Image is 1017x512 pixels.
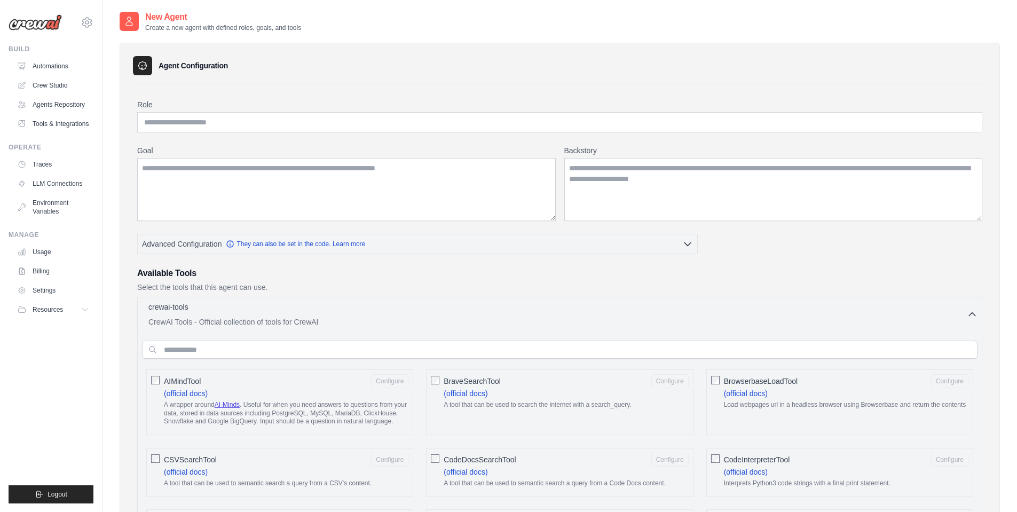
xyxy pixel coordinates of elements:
[724,454,790,465] span: CodeInterpreterTool
[444,468,487,476] a: (official docs)
[137,99,982,110] label: Role
[371,374,408,388] button: AIMindTool (official docs) A wrapper aroundAI-Minds. Useful for when you need answers to question...
[651,374,689,388] button: BraveSearchTool (official docs) A tool that can be used to search the internet with a search_query.
[9,143,93,152] div: Operate
[13,301,93,318] button: Resources
[444,454,516,465] span: CodeDocsSearchTool
[651,453,689,467] button: CodeDocsSearchTool (official docs) A tool that can be used to semantic search a query from a Code...
[148,317,967,327] p: CrewAI Tools - Official collection of tools for CrewAI
[564,145,983,156] label: Backstory
[931,453,968,467] button: CodeInterpreterTool (official docs) Interprets Python3 code strings with a final print statement.
[724,479,968,488] p: Interprets Python3 code strings with a final print statement.
[164,401,408,426] p: A wrapper around . Useful for when you need answers to questions from your data, stored in data s...
[226,240,365,248] a: They can also be set in the code. Learn more
[9,45,93,53] div: Build
[444,376,501,387] span: BraveSearchTool
[138,234,697,254] button: Advanced Configuration They can also be set in the code. Learn more
[137,145,556,156] label: Goal
[145,23,301,32] p: Create a new agent with defined roles, goals, and tools
[137,282,982,293] p: Select the tools that this agent can use.
[137,267,982,280] h3: Available Tools
[13,194,93,220] a: Environment Variables
[142,302,977,327] button: crewai-tools CrewAI Tools - Official collection of tools for CrewAI
[13,96,93,113] a: Agents Repository
[164,454,217,465] span: CSVSearchTool
[13,175,93,192] a: LLM Connections
[164,376,201,387] span: AIMindTool
[33,305,63,314] span: Resources
[13,243,93,261] a: Usage
[13,58,93,75] a: Automations
[164,479,408,488] p: A tool that can be used to semantic search a query from a CSV's content.
[164,468,208,476] a: (official docs)
[13,77,93,94] a: Crew Studio
[215,401,240,408] a: AI-Minds
[444,401,688,409] p: A tool that can be used to search the internet with a search_query.
[13,263,93,280] a: Billing
[9,231,93,239] div: Manage
[444,389,487,398] a: (official docs)
[371,453,408,467] button: CSVSearchTool (official docs) A tool that can be used to semantic search a query from a CSV's con...
[142,239,222,249] span: Advanced Configuration
[159,60,228,71] h3: Agent Configuration
[164,389,208,398] a: (official docs)
[724,389,768,398] a: (official docs)
[13,115,93,132] a: Tools & Integrations
[9,485,93,503] button: Logout
[724,401,968,409] p: Load webpages url in a headless browser using Browserbase and return the contents
[13,282,93,299] a: Settings
[724,376,798,387] span: BrowserbaseLoadTool
[48,490,67,499] span: Logout
[13,156,93,173] a: Traces
[724,468,768,476] a: (official docs)
[148,302,188,312] p: crewai-tools
[9,14,62,30] img: Logo
[931,374,968,388] button: BrowserbaseLoadTool (official docs) Load webpages url in a headless browser using Browserbase and...
[145,11,301,23] h2: New Agent
[444,479,688,488] p: A tool that can be used to semantic search a query from a Code Docs content.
